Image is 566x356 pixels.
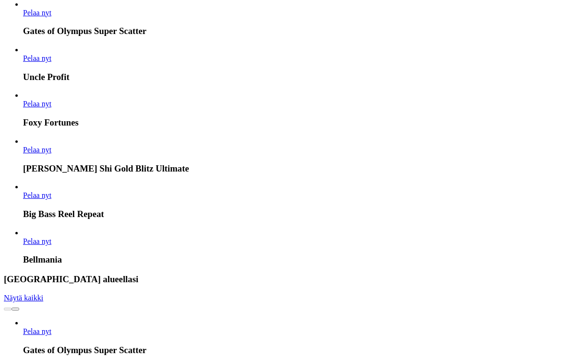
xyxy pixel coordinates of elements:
[23,327,51,335] a: Gates of Olympus Super Scatter
[23,229,562,265] article: Bellmania
[4,274,562,285] h3: [GEOGRAPHIC_DATA] alueellasi
[23,91,562,128] article: Foxy Fortunes
[4,308,12,310] button: prev slide
[23,117,562,128] h3: Foxy Fortunes
[23,327,51,335] span: Pelaa nyt
[23,183,562,219] article: Big Bass Reel Repeat
[23,191,51,199] a: Big Bass Reel Repeat
[23,146,51,154] a: Fu Wu Shi Gold Blitz Ultimate
[23,54,51,62] span: Pelaa nyt
[23,26,562,36] h3: Gates of Olympus Super Scatter
[23,345,562,356] h3: Gates of Olympus Super Scatter
[23,319,562,356] article: Gates of Olympus Super Scatter
[23,237,51,245] a: Bellmania
[23,9,51,17] span: Pelaa nyt
[23,209,562,219] h3: Big Bass Reel Repeat
[23,191,51,199] span: Pelaa nyt
[23,237,51,245] span: Pelaa nyt
[12,308,19,310] button: next slide
[23,254,562,265] h3: Bellmania
[23,163,562,174] h3: [PERSON_NAME] Shi Gold Blitz Ultimate
[23,137,562,174] article: Fu Wu Shi Gold Blitz Ultimate
[23,146,51,154] span: Pelaa nyt
[23,100,51,108] a: Foxy Fortunes
[23,46,562,82] article: Uncle Profit
[23,72,562,82] h3: Uncle Profit
[4,294,43,302] a: Näytä kaikki
[23,100,51,108] span: Pelaa nyt
[23,54,51,62] a: Uncle Profit
[23,9,51,17] a: Gates of Olympus Super Scatter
